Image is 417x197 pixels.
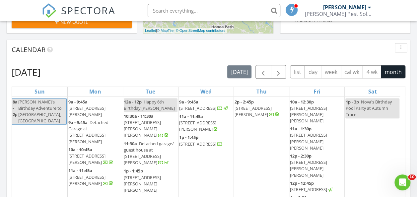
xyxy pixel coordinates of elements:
[42,3,56,18] img: The Best Home Inspection Software - Spectora
[68,119,108,145] span: Detached Garage at [STREET_ADDRESS][PERSON_NAME]
[176,29,225,33] a: © OpenStreetMap contributors
[12,98,17,125] span: 8a - 2p
[179,120,216,132] span: [STREET_ADDRESS][PERSON_NAME]
[124,112,177,140] a: 10:30a - 11:30a [STREET_ADDRESS][PERSON_NAME][PERSON_NAME]
[68,146,122,167] a: 10a - 10:45a [STREET_ADDRESS][PERSON_NAME]
[88,87,103,96] a: Monday
[124,167,177,194] a: 1p - 1:45p [STREET_ADDRESS][PERSON_NAME][PERSON_NAME]
[68,119,122,146] a: 9a - 9:45a Detached Garage at [STREET_ADDRESS][PERSON_NAME]
[290,152,344,179] a: 12p - 2:30p [STREET_ADDRESS][PERSON_NAME][PERSON_NAME]
[148,4,280,17] input: Search everything...
[124,113,154,119] span: 10:30a - 11:30a
[312,87,322,96] a: Friday
[323,4,366,11] div: [PERSON_NAME]
[179,113,203,119] span: 11a - 11:45a
[124,99,175,111] span: Happy 6th Birthday [PERSON_NAME]
[68,167,114,186] a: 11a - 11:45a [STREET_ADDRESS][PERSON_NAME]
[124,141,137,147] span: 11:30a
[290,153,327,178] a: 12p - 2:30p [STREET_ADDRESS][PERSON_NAME][PERSON_NAME]
[179,134,198,140] span: 1p - 1:45p
[271,65,286,79] button: Next month
[42,9,115,23] a: SPECTORA
[12,45,45,54] span: Calendar
[68,167,92,173] span: 11a - 11:45a
[124,140,177,167] a: 11:30a Detached garage/ guest house at [STREET_ADDRESS][PERSON_NAME]
[290,132,327,151] span: [STREET_ADDRESS][PERSON_NAME][PERSON_NAME]
[290,99,327,124] a: 10a - 12:30p [STREET_ADDRESS][PERSON_NAME][PERSON_NAME]
[143,28,227,33] div: |
[290,186,327,192] span: [STREET_ADDRESS]
[124,119,161,138] span: [STREET_ADDRESS][PERSON_NAME][PERSON_NAME]
[255,65,271,79] button: Previous month
[124,141,174,166] span: Detached garage/ guest house at [STREET_ADDRESS][PERSON_NAME]
[290,126,327,151] a: 11a - 1:30p [STREET_ADDRESS][PERSON_NAME][PERSON_NAME]
[18,99,62,124] span: [PERSON_NAME]'s Birthday Adventure to [GEOGRAPHIC_DATA], [GEOGRAPHIC_DATA]
[394,174,410,190] iframe: Intercom live chat
[144,87,157,96] a: Tuesday
[124,168,143,174] span: 1p - 1:45p
[227,65,251,78] button: [DATE]
[68,147,114,165] a: 10a - 10:45a [STREET_ADDRESS][PERSON_NAME]
[179,98,233,112] a: 9a - 9:45a [STREET_ADDRESS]
[290,180,314,186] span: 12p - 12:45p
[179,99,229,111] a: 9a - 9:45a [STREET_ADDRESS]
[124,168,161,193] a: 1p - 1:45p [STREET_ADDRESS][PERSON_NAME][PERSON_NAME]
[157,29,175,33] a: © MapTiler
[290,179,344,194] a: 12p - 12:45p [STREET_ADDRESS]
[124,99,142,105] span: 12a - 12p
[235,105,272,117] span: [STREET_ADDRESS][PERSON_NAME]
[68,119,108,145] a: 9a - 9:45a Detached Garage at [STREET_ADDRESS][PERSON_NAME]
[290,159,327,178] span: [STREET_ADDRESS][PERSON_NAME][PERSON_NAME]
[290,125,344,152] a: 11a - 1:30p [STREET_ADDRESS][PERSON_NAME][PERSON_NAME]
[179,113,233,134] a: 11a - 11:45a [STREET_ADDRESS][PERSON_NAME]
[179,134,233,148] a: 1p - 1:45p [STREET_ADDRESS]
[381,65,405,78] button: month
[290,180,333,192] a: 12p - 12:45p [STREET_ADDRESS]
[68,119,88,125] span: 9a - 9:45a
[68,98,122,119] a: 9a - 9:45a [STREET_ADDRESS][PERSON_NAME]
[367,87,378,96] a: Saturday
[290,105,327,124] span: [STREET_ADDRESS][PERSON_NAME][PERSON_NAME]
[179,141,216,147] span: [STREET_ADDRESS]
[124,174,161,193] span: [STREET_ADDRESS][PERSON_NAME][PERSON_NAME]
[199,87,213,96] a: Wednesday
[305,65,321,78] button: day
[12,16,132,28] button: New Quote
[68,174,105,186] span: [STREET_ADDRESS][PERSON_NAME]
[124,141,174,166] a: 11:30a Detached garage/ guest house at [STREET_ADDRESS][PERSON_NAME]
[179,134,223,147] a: 1p - 1:45p [STREET_ADDRESS]
[179,105,216,111] span: [STREET_ADDRESS]
[305,11,371,17] div: Bryant Pest Solutions, LLC
[12,65,40,79] h2: [DATE]
[179,99,198,105] span: 9a - 9:45a
[290,153,312,159] span: 12p - 2:30p
[408,174,416,180] span: 10
[33,87,46,96] a: Sunday
[290,126,312,132] span: 11a - 1:30p
[61,3,115,17] span: SPECTORA
[145,29,156,33] a: Leaflet
[290,65,305,78] button: list
[68,99,88,105] span: 9a - 9:45a
[68,153,105,165] span: [STREET_ADDRESS][PERSON_NAME]
[341,65,363,78] button: cal wk
[68,105,105,117] span: [STREET_ADDRESS][PERSON_NAME]
[68,147,92,153] span: 10a - 10:45a
[235,98,288,119] a: 2p - 2:45p [STREET_ADDRESS][PERSON_NAME]
[345,99,359,105] span: 1p - 3p
[68,99,105,117] a: 9a - 9:45a [STREET_ADDRESS][PERSON_NAME]
[124,113,170,138] a: 10:30a - 11:30a [STREET_ADDRESS][PERSON_NAME][PERSON_NAME]
[179,113,219,132] a: 11a - 11:45a [STREET_ADDRESS][PERSON_NAME]
[295,17,332,23] span: [PERSON_NAME]
[290,99,314,105] span: 10a - 12:30p
[255,87,268,96] a: Thursday
[321,65,341,78] button: week
[235,99,254,105] span: 2p - 2:45p
[345,99,391,117] span: Nova's Birthday Pool Party at Autumn Trace
[290,98,344,125] a: 10a - 12:30p [STREET_ADDRESS][PERSON_NAME][PERSON_NAME]
[363,65,381,78] button: 4 wk
[235,99,281,117] a: 2p - 2:45p [STREET_ADDRESS][PERSON_NAME]
[68,167,122,188] a: 11a - 11:45a [STREET_ADDRESS][PERSON_NAME]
